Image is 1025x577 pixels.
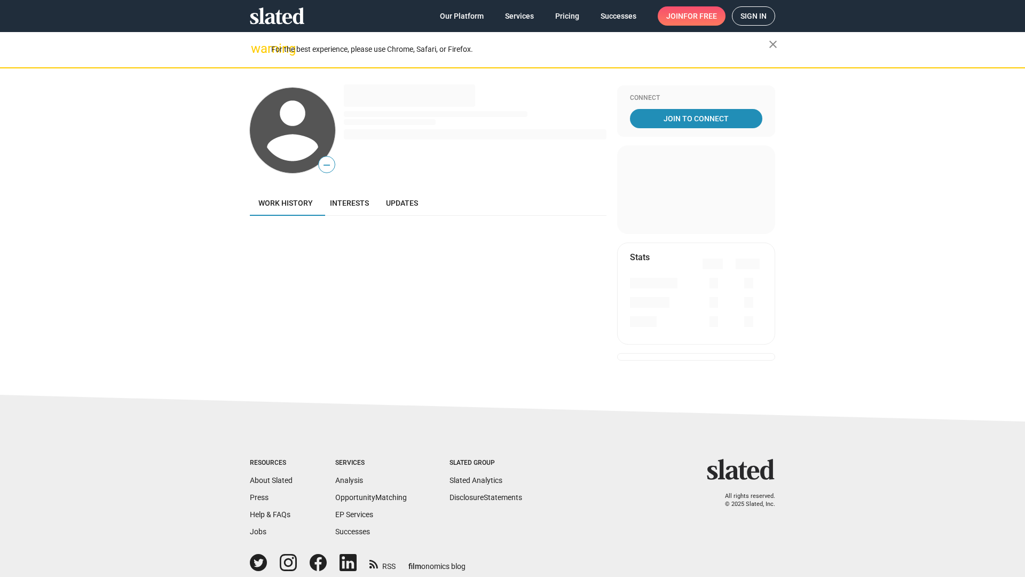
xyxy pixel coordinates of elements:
span: Pricing [555,6,579,26]
a: RSS [369,555,396,572]
span: Join To Connect [632,109,760,128]
a: OpportunityMatching [335,493,407,502]
a: DisclosureStatements [450,493,522,502]
span: film [408,562,421,571]
a: Help & FAQs [250,510,290,519]
div: Connect [630,94,762,103]
div: Slated Group [450,459,522,467]
p: All rights reserved. © 2025 Slated, Inc. [714,493,775,508]
a: Pricing [547,6,588,26]
div: For the best experience, please use Chrome, Safari, or Firefox. [271,42,769,57]
a: Services [496,6,542,26]
mat-card-title: Stats [630,252,650,263]
a: Interests [321,190,377,216]
mat-icon: warning [251,42,264,55]
a: About Slated [250,476,293,485]
span: Interests [330,199,369,207]
mat-icon: close [767,38,779,51]
a: EP Services [335,510,373,519]
span: Updates [386,199,418,207]
a: Press [250,493,269,502]
a: Successes [335,527,370,536]
span: Work history [258,199,313,207]
a: filmonomics blog [408,553,466,572]
span: Our Platform [440,6,484,26]
span: — [319,158,335,172]
div: Services [335,459,407,467]
a: Sign in [732,6,775,26]
span: Sign in [740,7,767,25]
a: Successes [592,6,645,26]
a: Updates [377,190,427,216]
span: Services [505,6,534,26]
span: Successes [601,6,636,26]
a: Join To Connect [630,109,762,128]
span: Join [666,6,717,26]
a: Our Platform [431,6,492,26]
a: Work history [250,190,321,216]
div: Resources [250,459,293,467]
a: Slated Analytics [450,476,502,485]
span: for free [683,6,717,26]
a: Jobs [250,527,266,536]
a: Analysis [335,476,363,485]
a: Joinfor free [658,6,726,26]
